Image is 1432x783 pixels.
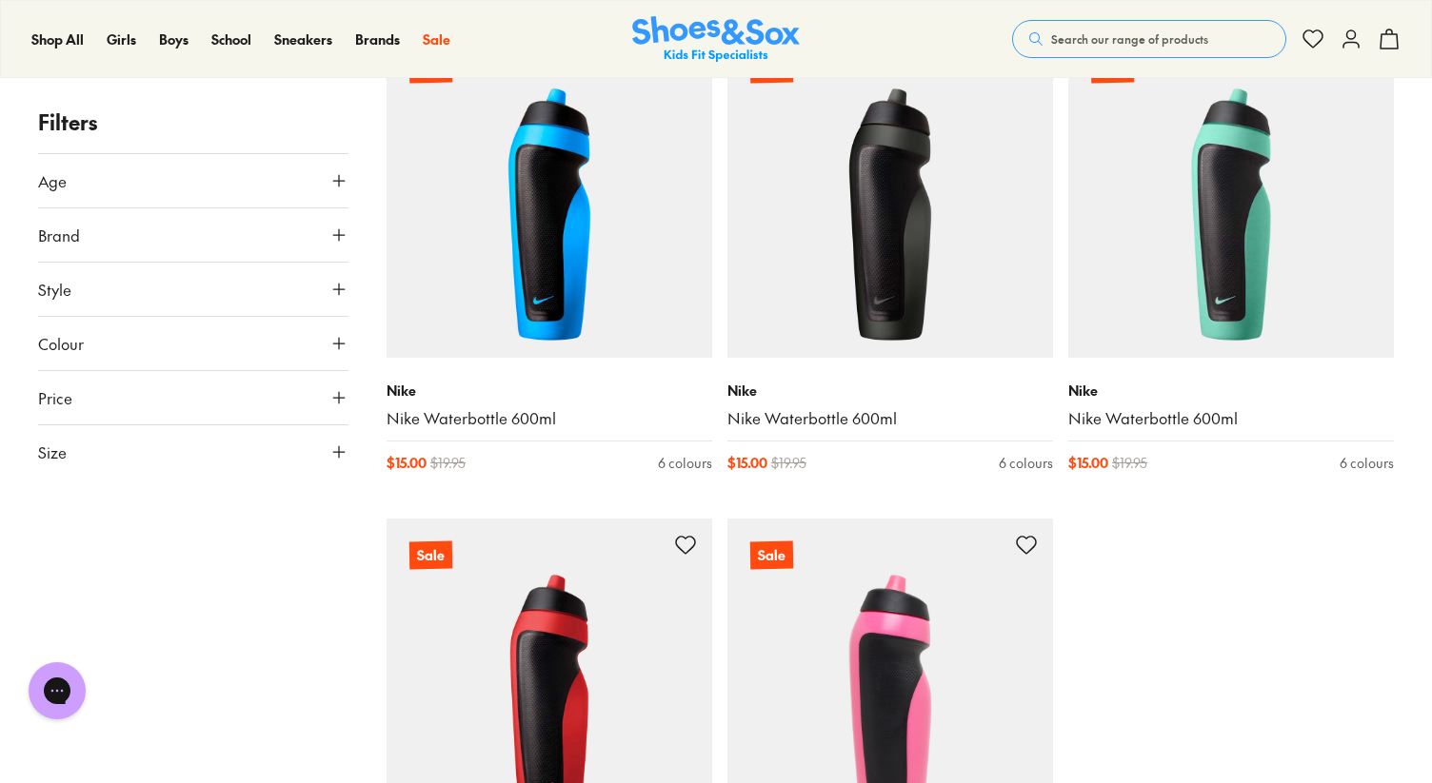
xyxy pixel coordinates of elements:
[1068,32,1394,358] a: Sale
[658,453,712,473] div: 6 colours
[423,29,450,49] a: Sale
[38,208,348,262] button: Brand
[727,408,1053,429] a: Nike Waterbottle 600ml
[387,32,712,358] a: Sale
[38,440,67,463] span: Size
[430,453,466,473] span: $ 19.95
[387,408,712,429] a: Nike Waterbottle 600ml
[387,453,427,473] span: $ 15.00
[274,29,332,49] a: Sneakers
[750,541,793,570] p: Sale
[1068,381,1394,401] p: Nike
[1112,453,1147,473] span: $ 19.95
[355,29,400,49] a: Brands
[38,371,348,424] button: Price
[1051,30,1208,48] span: Search our range of products
[211,29,251,49] a: School
[387,381,712,401] p: Nike
[38,263,348,316] button: Style
[727,381,1053,401] p: Nike
[727,453,767,473] span: $ 15.00
[38,425,348,479] button: Size
[632,16,800,63] img: SNS_Logo_Responsive.svg
[1068,453,1108,473] span: $ 15.00
[107,29,136,49] a: Girls
[727,32,1053,358] a: Sale
[31,29,84,49] a: Shop All
[1068,408,1394,429] a: Nike Waterbottle 600ml
[38,386,72,409] span: Price
[38,107,348,138] p: Filters
[38,317,348,370] button: Colour
[409,541,452,570] p: Sale
[771,453,806,473] span: $ 19.95
[1340,453,1394,473] div: 6 colours
[999,453,1053,473] div: 6 colours
[38,224,80,246] span: Brand
[38,278,71,301] span: Style
[632,16,800,63] a: Shoes & Sox
[19,656,95,726] iframe: Gorgias live chat messenger
[38,332,84,355] span: Colour
[38,154,348,207] button: Age
[38,169,67,192] span: Age
[159,29,189,49] a: Boys
[1012,20,1286,58] button: Search our range of products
